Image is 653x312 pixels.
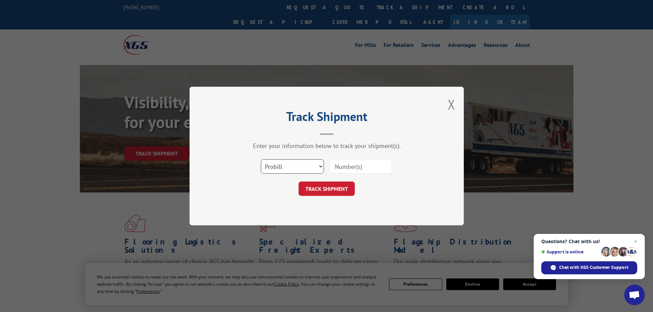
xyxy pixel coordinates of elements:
[541,261,637,274] div: Chat with XGS Customer Support
[631,237,640,246] span: Close chat
[224,112,430,125] h2: Track Shipment
[541,239,637,244] span: Questions? Chat with us!
[559,264,628,271] span: Chat with XGS Customer Support
[224,142,430,150] div: Enter your information below to track your shipment(s).
[448,95,455,113] button: Close modal
[329,159,392,174] input: Number(s)
[624,285,645,305] div: Open chat
[541,249,599,254] span: Support is online
[299,182,355,196] button: TRACK SHIPMENT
